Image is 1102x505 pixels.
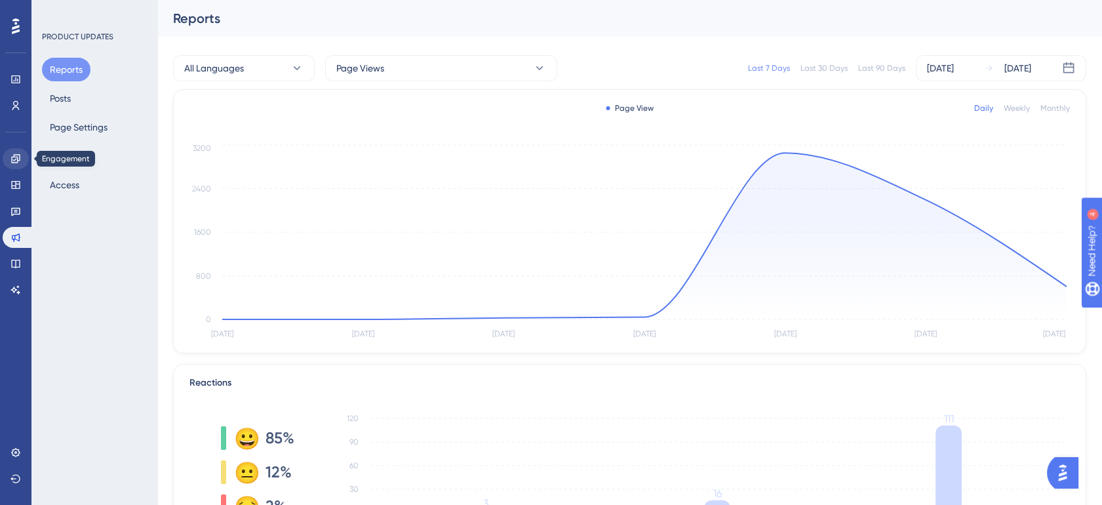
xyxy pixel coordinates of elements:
[91,7,95,17] div: 4
[266,428,294,449] span: 85%
[492,329,515,338] tspan: [DATE]
[1047,453,1086,493] iframe: UserGuiding AI Assistant Launcher
[42,144,90,168] button: Domain
[800,63,848,73] div: Last 30 Days
[347,414,359,423] tspan: 120
[42,87,79,110] button: Posts
[336,60,384,76] span: Page Views
[211,329,233,338] tspan: [DATE]
[748,63,790,73] div: Last 7 Days
[184,60,244,76] span: All Languages
[1040,103,1070,113] div: Monthly
[349,485,359,494] tspan: 30
[193,144,211,153] tspan: 3200
[42,58,90,81] button: Reports
[173,55,315,81] button: All Languages
[266,462,292,483] span: 12%
[349,437,359,447] tspan: 90
[633,329,656,338] tspan: [DATE]
[1004,60,1031,76] div: [DATE]
[234,462,255,483] div: 😐
[194,228,211,237] tspan: 1600
[189,375,1070,391] div: Reactions
[1043,329,1065,338] tspan: [DATE]
[42,115,115,139] button: Page Settings
[234,428,255,449] div: 😀
[774,329,797,338] tspan: [DATE]
[349,461,359,470] tspan: 60
[206,315,211,324] tspan: 0
[42,173,87,197] button: Access
[915,329,937,338] tspan: [DATE]
[31,3,82,19] span: Need Help?
[352,329,374,338] tspan: [DATE]
[325,55,557,81] button: Page Views
[606,103,654,113] div: Page View
[713,487,722,500] tspan: 16
[192,184,211,193] tspan: 2400
[173,9,1053,28] div: Reports
[858,63,905,73] div: Last 90 Days
[196,272,211,281] tspan: 800
[974,103,993,113] div: Daily
[42,31,113,42] div: PRODUCT UPDATES
[1004,103,1030,113] div: Weekly
[927,60,954,76] div: [DATE]
[944,413,954,425] tspan: 111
